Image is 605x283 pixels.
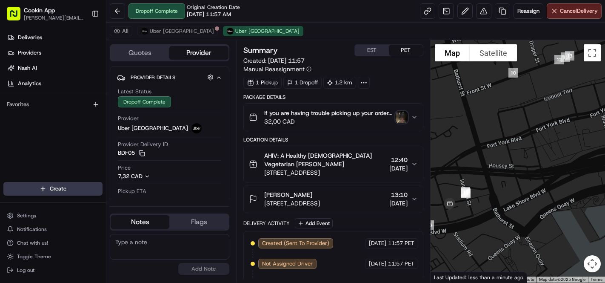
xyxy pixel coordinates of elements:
[262,260,313,268] span: Not Assigned Driver
[3,237,103,249] button: Chat with us!
[3,46,106,60] a: Providers
[3,98,103,111] div: Favorites
[110,26,132,36] button: All
[591,277,602,282] a: Terms (opens in new tab)
[369,240,386,247] span: [DATE]
[470,44,517,61] button: Show satellite imagery
[514,3,543,19] button: Reassign
[141,28,148,35] img: uber-new-logo.jpeg
[243,65,305,73] span: Manual Reassignment
[264,199,320,208] span: [STREET_ADDRESS]
[388,240,414,247] span: 11:57 PET
[18,34,42,41] span: Deliveries
[388,260,414,268] span: 11:57 PET
[243,77,282,89] div: 1 Pickup
[118,173,193,180] button: 7,32 CAD
[131,74,175,81] span: Provider Details
[458,185,474,201] div: 16
[244,104,423,131] button: If you are having trouble picking up your order, please contact AHIV: A Healthy Indian Vegetarian...
[264,151,386,168] span: AHIV: A Healthy [DEMOGRAPHIC_DATA] Vegetarian [PERSON_NAME]
[243,56,305,65] span: Created:
[118,141,168,148] span: Provider Delivery ID
[435,44,470,61] button: Show street map
[3,3,88,24] button: Cookin App[PERSON_NAME][EMAIL_ADDRESS][DOMAIN_NAME]
[389,156,408,164] span: 12:40
[187,4,240,11] span: Original Creation Date
[169,46,228,60] button: Provider
[111,215,169,229] button: Notes
[264,191,312,199] span: [PERSON_NAME]
[169,215,228,229] button: Flags
[24,14,85,21] button: [PERSON_NAME][EMAIL_ADDRESS][DOMAIN_NAME]
[18,64,37,72] span: Nash AI
[560,7,598,15] span: Cancel Delivery
[396,111,408,123] img: photo_proof_of_delivery image
[458,185,474,202] div: 14
[17,267,34,274] span: Log out
[137,26,218,36] button: Uber [GEOGRAPHIC_DATA]
[457,184,474,200] div: 17
[18,80,41,87] span: Analytics
[389,191,408,199] span: 13:10
[18,49,41,57] span: Providers
[150,28,214,35] span: Uber [GEOGRAPHIC_DATA]
[433,271,461,283] img: Google
[268,57,305,64] span: [DATE] 11:57
[584,44,601,61] button: Toggle fullscreen view
[539,277,585,282] span: Map data ©2025 Google
[283,77,322,89] div: 1 Dropoff
[557,49,574,65] div: 11
[389,45,423,56] button: PET
[3,210,103,222] button: Settings
[547,3,602,19] button: CancelDelivery
[24,6,55,14] button: Cookin App
[3,182,103,196] button: Create
[505,65,521,81] div: 10
[355,45,389,56] button: EST
[433,271,461,283] a: Open this area in Google Maps (opens a new window)
[17,253,51,260] span: Toggle Theme
[191,123,202,133] img: uber-new-logo.jpeg
[227,28,234,35] img: uber-new-logo.jpeg
[118,149,145,157] button: BDF05
[118,188,146,195] span: Pickup ETA
[111,46,169,60] button: Quotes
[262,240,329,247] span: Created (Sent To Provider)
[3,251,103,263] button: Toggle Theme
[562,48,578,64] div: 13
[118,173,143,180] span: 7,32 CAD
[118,115,139,122] span: Provider
[17,226,47,233] span: Notifications
[3,223,103,235] button: Notifications
[118,88,151,95] span: Latest Status
[223,26,303,36] button: Uber [GEOGRAPHIC_DATA]
[50,185,66,193] span: Create
[3,31,106,44] a: Deliveries
[431,272,527,283] div: Last Updated: less than a minute ago
[264,117,392,126] span: 32,00 CAD
[584,255,601,272] button: Map camera controls
[295,218,333,228] button: Add Event
[243,136,423,143] div: Location Details
[3,264,103,276] button: Log out
[323,77,356,89] div: 1.2 km
[389,164,408,173] span: [DATE]
[3,61,106,75] a: Nash AI
[264,109,392,117] span: If you are having trouble picking up your order, please contact AHIV: A Healthy Indian Vegetarian...
[369,260,386,268] span: [DATE]
[117,70,222,84] button: Provider Details
[517,7,539,15] span: Reassign
[421,217,437,233] div: 18
[17,240,48,246] span: Chat with us!
[457,184,474,200] div: 15
[389,199,408,208] span: [DATE]
[243,46,278,54] h3: Summary
[244,146,423,182] button: AHIV: A Healthy [DEMOGRAPHIC_DATA] Vegetarian [PERSON_NAME][STREET_ADDRESS]12:40[DATE]
[243,94,423,101] div: Package Details
[118,164,131,172] span: Price
[551,52,567,68] div: 12
[244,185,423,213] button: [PERSON_NAME][STREET_ADDRESS]13:10[DATE]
